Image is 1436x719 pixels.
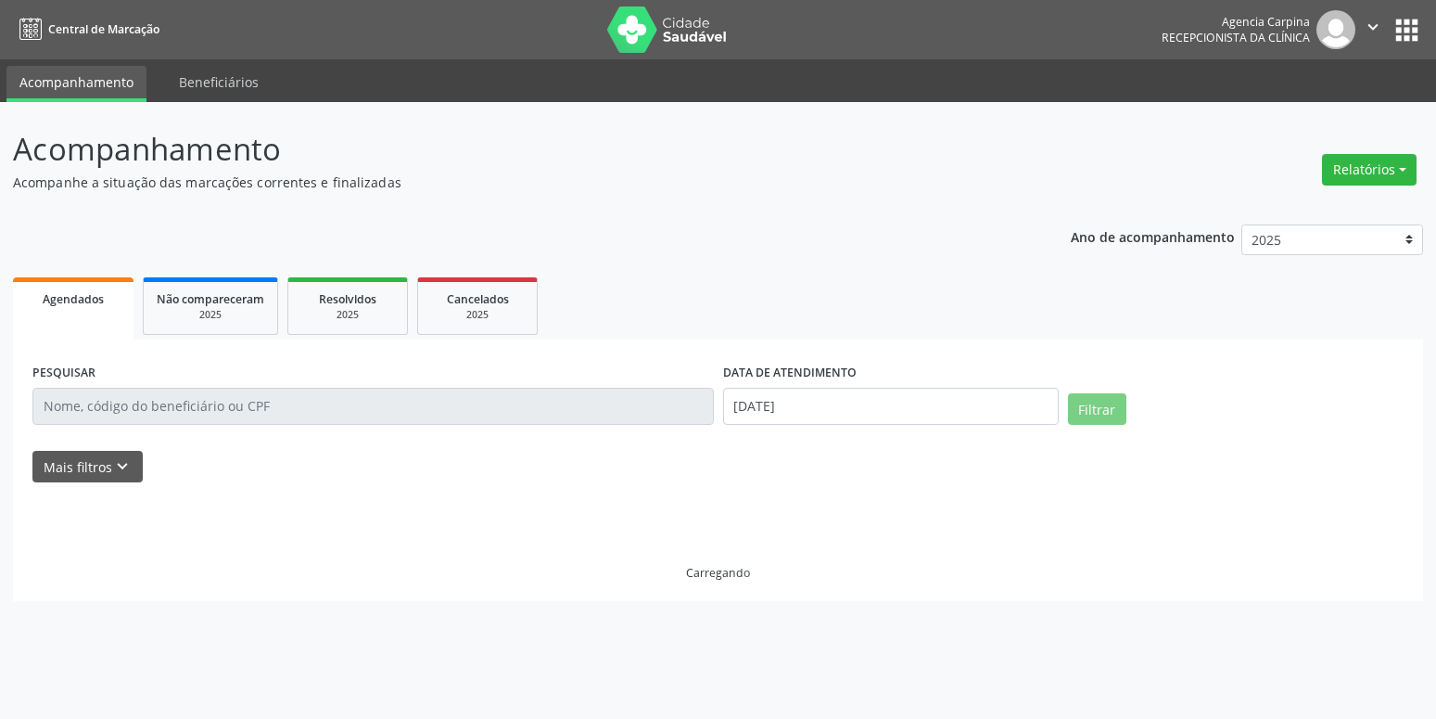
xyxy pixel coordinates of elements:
button: Filtrar [1068,393,1126,425]
a: Central de Marcação [13,14,159,45]
i: keyboard_arrow_down [112,456,133,477]
img: img [1316,10,1355,49]
span: Central de Marcação [48,21,159,37]
p: Acompanhamento [13,126,1000,173]
span: Não compareceram [157,291,264,307]
input: Nome, código do beneficiário ou CPF [32,388,714,425]
span: Resolvidos [319,291,376,307]
i:  [1363,17,1383,37]
button: apps [1391,14,1423,46]
div: Agencia Carpina [1162,14,1310,30]
input: Selecione um intervalo [723,388,1059,425]
div: 2025 [157,308,264,322]
div: 2025 [431,308,524,322]
p: Ano de acompanhamento [1071,225,1235,248]
label: DATA DE ATENDIMENTO [723,359,857,388]
a: Beneficiários [166,66,272,98]
p: Acompanhe a situação das marcações correntes e finalizadas [13,173,1000,192]
span: Cancelados [447,291,509,307]
a: Acompanhamento [6,66,146,102]
span: Recepcionista da clínica [1162,30,1310,45]
button: Mais filtroskeyboard_arrow_down [32,451,143,483]
div: 2025 [301,308,394,322]
label: PESQUISAR [32,359,95,388]
button:  [1355,10,1391,49]
button: Relatórios [1322,154,1417,186]
span: Agendados [43,291,104,307]
div: Carregando [686,565,750,581]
